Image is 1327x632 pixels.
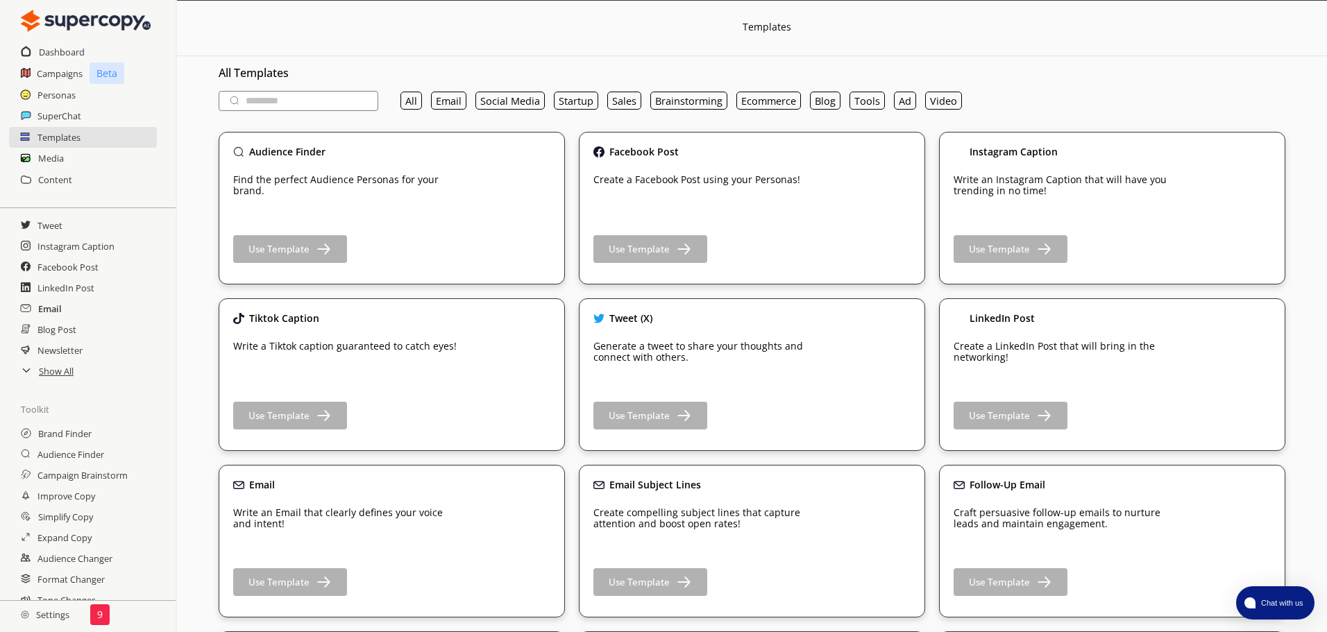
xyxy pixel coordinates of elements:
a: Campaigns [37,63,83,84]
p: 9 [97,609,103,620]
button: Social Media [475,92,545,110]
a: Improve Copy [37,486,95,506]
p: Create a LinkedIn Post that will bring in the networking! [954,341,1183,363]
button: All [400,92,422,110]
p: Beta [90,62,124,84]
b: Instagram Caption [970,145,1058,158]
b: Use Template [969,576,1030,588]
a: Instagram Caption [37,236,115,257]
img: Close [723,21,736,33]
b: Audience Finder [249,145,326,158]
button: Use Template [954,402,1067,429]
a: Brand Finder [38,423,92,444]
img: Close [233,479,244,490]
a: Format Changer [37,569,105,590]
a: LinkedIn Post [37,277,94,298]
b: Use Template [248,243,310,255]
a: Audience Changer [37,548,112,569]
button: Use Template [954,568,1067,596]
img: Close [233,313,244,324]
b: Use Template [248,409,310,422]
b: Use Template [969,243,1030,255]
a: Content [38,169,72,190]
button: Sales [607,92,641,110]
b: Use Template [609,409,670,422]
img: Close [21,610,29,619]
button: atlas-launcher [1236,586,1315,620]
button: Brainstorming [650,92,727,110]
img: Close [593,313,605,324]
button: Email [431,92,466,110]
a: Tweet [37,215,62,236]
h2: Simplify Copy [38,506,93,527]
p: Create a Facebook Post using your Personas! [593,174,800,185]
button: Use Template [593,235,707,263]
a: Campaign Brainstorm [37,465,128,486]
div: Templates [743,22,791,35]
button: Use Template [233,402,347,429]
img: Close [954,479,965,490]
button: Startup [554,92,598,110]
button: Use Template [233,568,347,596]
button: Video [925,92,962,110]
a: Newsletter [37,340,83,361]
a: Media [38,148,64,169]
img: Close [233,146,244,157]
button: Use Template [233,235,347,263]
span: Chat with us [1256,597,1306,608]
b: Use Template [248,576,310,588]
a: Audience Finder [37,444,104,465]
button: Tools [850,92,885,110]
h2: Expand Copy [37,527,92,548]
b: Use Template [609,576,670,588]
p: Write a Tiktok caption guaranteed to catch eyes! [233,341,457,352]
b: Email [249,478,275,491]
a: Templates [37,127,81,148]
p: Write an Email that clearly defines your voice and intent! [233,507,462,529]
button: Use Template [593,568,707,596]
a: Tone Changer [37,590,95,610]
img: Close [954,146,965,157]
button: Use Template [954,235,1067,263]
a: Email [38,298,62,319]
p: Find the perfect Audience Personas for your brand. [233,174,462,196]
b: Use Template [609,243,670,255]
button: Blog [810,92,840,110]
a: Show All [39,361,74,382]
p: Create compelling subject lines that capture attention and boost open rates! [593,507,822,529]
b: Tweet (X) [609,311,652,325]
button: Ad [894,92,916,110]
a: Facebook Post [37,257,99,277]
p: Craft persuasive follow-up emails to nurture leads and maintain engagement. [954,507,1183,529]
a: SuperChat [37,105,81,126]
b: Email Subject Lines [609,478,701,491]
img: Close [954,313,965,324]
p: Write an Instagram Caption that will have you trending in no time! [954,174,1183,196]
a: Personas [37,85,76,105]
b: Use Template [969,409,1030,422]
b: Tiktok Caption [249,311,319,325]
button: Ecommerce [736,92,801,110]
a: Dashboard [39,42,85,62]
